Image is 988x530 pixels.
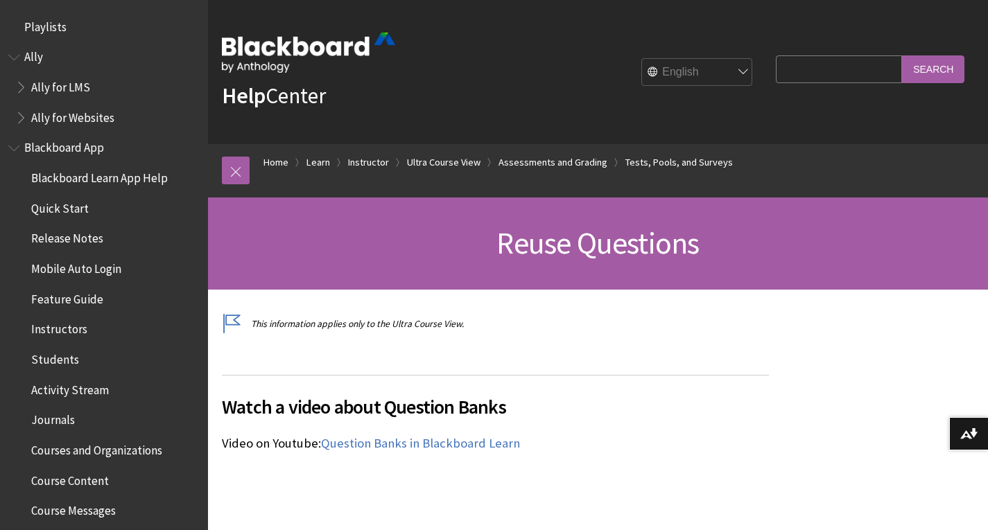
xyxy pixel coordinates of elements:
[31,288,103,306] span: Feature Guide
[263,154,288,171] a: Home
[24,46,43,64] span: Ally
[31,166,168,185] span: Blackboard Learn App Help
[31,439,162,457] span: Courses and Organizations
[407,154,480,171] a: Ultra Course View
[24,136,104,155] span: Blackboard App
[31,257,121,276] span: Mobile Auto Login
[31,197,89,215] span: Quick Start
[222,82,326,109] a: HelpCenter
[222,435,321,451] span: Video on Youtube:
[499,154,607,171] a: Assessments and Grading
[31,348,79,366] span: Students
[222,82,266,109] strong: Help
[642,59,753,87] select: Site Language Selector
[222,317,769,330] p: This information applies only to the Ultra Course View.
[31,378,109,397] span: Activity Stream
[31,76,90,94] span: Ally for LMS
[31,227,103,246] span: Release Notes
[222,33,395,73] img: Blackboard by Anthology
[8,15,200,39] nav: Book outline for Playlists
[31,469,109,488] span: Course Content
[348,154,389,171] a: Instructor
[31,318,87,337] span: Instructors
[31,106,114,125] span: Ally for Websites
[31,409,75,427] span: Journals
[8,46,200,130] nav: Book outline for Anthology Ally Help
[31,500,116,518] span: Course Messages
[321,435,520,451] span: Question Banks in Blackboard Learn
[496,224,699,262] span: Reuse Questions
[222,392,769,421] span: Watch a video about Question Banks
[625,154,733,171] a: Tests, Pools, and Surveys
[321,435,520,452] a: Question Banks in Blackboard Learn
[24,15,67,34] span: Playlists
[306,154,330,171] a: Learn
[902,55,964,82] input: Search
